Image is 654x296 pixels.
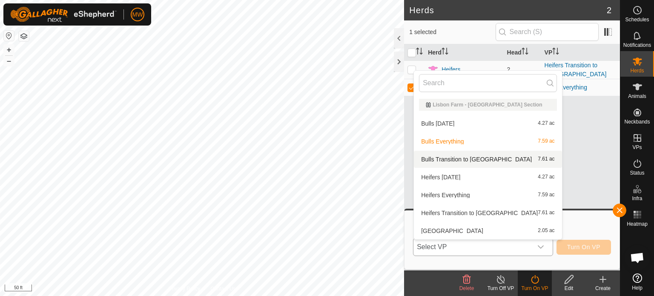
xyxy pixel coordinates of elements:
span: VPs [632,145,642,150]
button: Reset Map [4,31,14,41]
p-sorticon: Activate to sort [416,49,423,56]
p-sorticon: Activate to sort [522,49,528,56]
button: – [4,56,14,66]
span: 4.27 ac [538,174,554,180]
ul: Option List [414,95,562,239]
div: Open chat [625,245,650,270]
a: Contact Us [210,285,235,293]
div: Edit [552,285,586,292]
li: Heifers Transition to Hayfield [414,204,562,221]
div: Turn Off VP [484,285,518,292]
span: Help [632,285,643,290]
span: Notifications [623,43,651,48]
span: Schedules [625,17,649,22]
li: Bulls Transition to Hayfield [414,151,562,168]
p-sorticon: Activate to sort [552,49,559,56]
a: Bulls Everything [545,84,587,91]
span: Animals [628,94,646,99]
a: Help [620,270,654,294]
span: Heifers Everything [421,192,470,198]
a: Heifers Transition to [GEOGRAPHIC_DATA] [545,62,607,78]
button: + [4,45,14,55]
input: Search [419,74,557,92]
th: VP [541,44,620,61]
span: Delete [459,285,474,291]
span: Heatmap [627,221,648,227]
span: MW [132,10,143,19]
input: Search (S) [496,23,599,41]
a: Privacy Policy [169,285,201,293]
li: Heifers Everything [414,187,562,204]
span: [GEOGRAPHIC_DATA] [421,228,483,234]
span: 7.61 ac [538,156,554,162]
div: Create [586,285,620,292]
span: 7.59 ac [538,192,554,198]
li: Heifers Aug 23 [414,169,562,186]
span: Heifers [DATE] [421,174,460,180]
span: 7.61 ac [538,210,554,216]
span: Select VP [413,239,532,256]
span: Turn On VP [567,244,600,250]
div: Heifers [442,65,460,74]
button: Turn On VP [556,240,611,255]
span: Heifers Transition to [GEOGRAPHIC_DATA] [421,210,538,216]
div: Lisbon Farm - [GEOGRAPHIC_DATA] Section [426,102,550,107]
span: Bulls Everything [421,138,464,144]
span: Bulls [DATE] [421,121,454,126]
span: Bulls Transition to [GEOGRAPHIC_DATA] [421,156,532,162]
span: 4.27 ac [538,121,554,126]
th: Head [504,44,541,61]
span: Neckbands [624,119,650,124]
li: Bulls Aug 23 [414,115,562,132]
span: Herds [630,68,644,73]
p-sorticon: Activate to sort [442,49,448,56]
span: Status [630,170,644,175]
li: North Hayfield [414,222,562,239]
button: Map Layers [19,31,29,41]
span: 2 [507,66,511,73]
span: 7.59 ac [538,138,554,144]
li: Bulls Everything [414,133,562,150]
h2: Herds [409,5,607,15]
span: Infra [632,196,642,201]
div: Turn On VP [518,285,552,292]
img: Gallagher Logo [10,7,117,22]
span: 2 [607,4,611,17]
span: 1 selected [409,28,495,37]
th: Herd [425,44,503,61]
div: dropdown trigger [532,239,549,256]
span: 2.05 ac [538,228,554,234]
